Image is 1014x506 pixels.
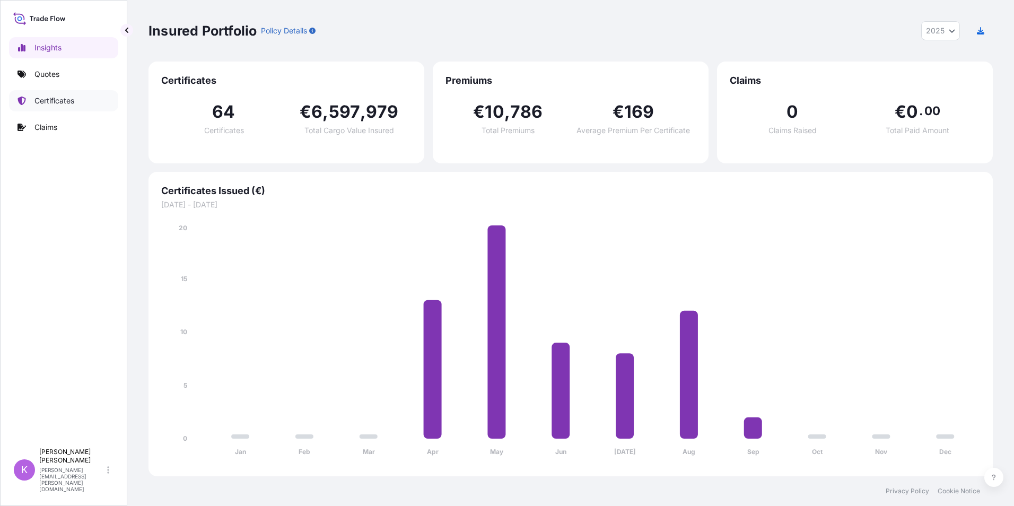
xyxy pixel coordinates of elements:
[9,37,118,58] a: Insights
[786,103,798,120] span: 0
[906,103,918,120] span: 0
[204,127,244,134] span: Certificates
[34,95,74,106] p: Certificates
[445,74,696,87] span: Premiums
[886,487,929,495] a: Privacy Policy
[179,224,187,232] tspan: 20
[482,127,535,134] span: Total Premiums
[9,117,118,138] a: Claims
[161,74,412,87] span: Certificates
[235,448,246,456] tspan: Jan
[39,467,105,492] p: [PERSON_NAME][EMAIL_ADDRESS][PERSON_NAME][DOMAIN_NAME]
[304,127,394,134] span: Total Cargo Value Insured
[683,448,695,456] tspan: Aug
[490,448,504,456] tspan: May
[34,122,57,133] p: Claims
[614,448,636,456] tspan: [DATE]
[473,103,485,120] span: €
[939,448,951,456] tspan: Dec
[329,103,361,120] span: 597
[510,103,543,120] span: 786
[39,448,105,465] p: [PERSON_NAME] [PERSON_NAME]
[613,103,624,120] span: €
[9,64,118,85] a: Quotes
[261,25,307,36] p: Policy Details
[322,103,328,120] span: ,
[921,21,960,40] button: Year Selector
[148,22,257,39] p: Insured Portfolio
[360,103,366,120] span: ,
[730,74,980,87] span: Claims
[300,103,311,120] span: €
[504,103,510,120] span: ,
[183,434,187,442] tspan: 0
[363,448,375,456] tspan: Mar
[924,107,940,115] span: 00
[747,448,759,456] tspan: Sep
[34,42,62,53] p: Insights
[812,448,823,456] tspan: Oct
[212,103,235,120] span: 64
[895,103,906,120] span: €
[161,199,980,210] span: [DATE] - [DATE]
[183,381,187,389] tspan: 5
[34,69,59,80] p: Quotes
[299,448,310,456] tspan: Feb
[180,328,187,336] tspan: 10
[311,103,322,120] span: 6
[919,107,923,115] span: .
[576,127,690,134] span: Average Premium Per Certificate
[926,25,945,36] span: 2025
[555,448,566,456] tspan: Jun
[886,127,949,134] span: Total Paid Amount
[875,448,888,456] tspan: Nov
[768,127,817,134] span: Claims Raised
[21,465,28,475] span: K
[366,103,398,120] span: 979
[624,103,654,120] span: 169
[181,275,187,283] tspan: 15
[161,185,980,197] span: Certificates Issued (€)
[9,90,118,111] a: Certificates
[427,448,439,456] tspan: Apr
[485,103,504,120] span: 10
[938,487,980,495] a: Cookie Notice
